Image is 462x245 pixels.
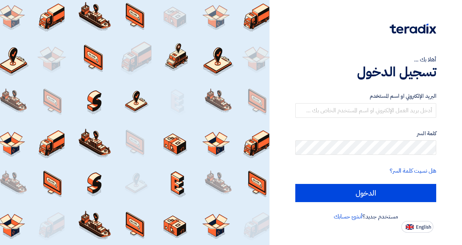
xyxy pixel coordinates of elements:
img: en-US.png [406,224,414,230]
input: الدخول [295,184,436,202]
img: Teradix logo [390,24,436,34]
span: English [416,225,431,230]
label: البريد الإلكتروني او اسم المستخدم [295,92,436,100]
a: أنشئ حسابك [334,212,362,221]
label: كلمة السر [295,129,436,138]
div: أهلا بك ... [295,55,436,64]
div: مستخدم جديد؟ [295,212,436,221]
button: English [401,221,433,233]
a: هل نسيت كلمة السر؟ [390,166,436,175]
h1: تسجيل الدخول [295,64,436,80]
input: أدخل بريد العمل الإلكتروني او اسم المستخدم الخاص بك ... [295,103,436,118]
